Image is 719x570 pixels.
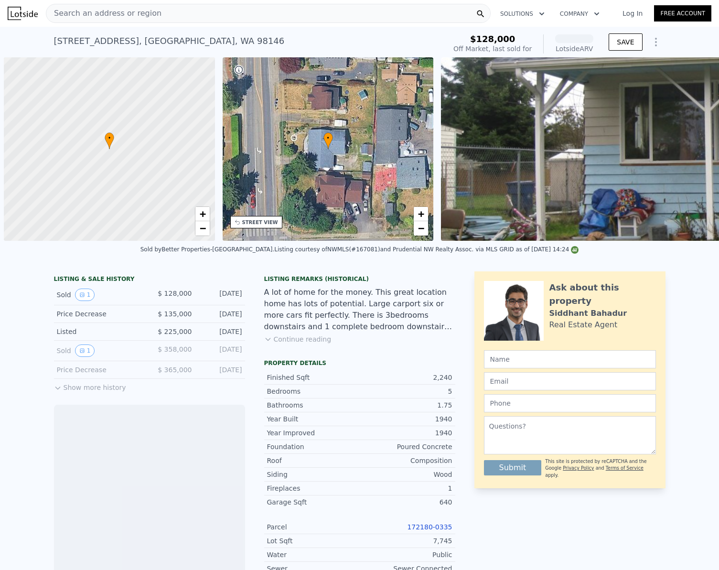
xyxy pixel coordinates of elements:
div: This site is protected by reCAPTCHA and the Google and apply. [545,458,655,479]
div: [DATE] [200,327,242,336]
span: $ 135,000 [158,310,192,318]
div: Finished Sqft [267,373,360,382]
div: 1 [360,484,452,493]
div: Siding [267,470,360,479]
span: − [418,222,424,234]
div: [DATE] [200,344,242,357]
div: [DATE] [200,309,242,319]
div: Sold [57,344,142,357]
button: Continue reading [264,334,332,344]
div: 1940 [360,414,452,424]
button: Solutions [493,5,552,22]
div: Sold [57,289,142,301]
div: Listing Remarks (Historical) [264,275,455,283]
input: Email [484,372,656,390]
span: • [323,134,333,142]
a: Zoom out [414,221,428,236]
div: Composition [360,456,452,465]
span: − [199,222,205,234]
span: + [199,208,205,220]
div: LISTING & SALE HISTORY [54,275,245,285]
div: [DATE] [200,365,242,375]
div: Foundation [267,442,360,452]
div: 1940 [360,428,452,438]
div: Water [267,550,360,559]
button: SAVE [609,33,642,51]
div: Price Decrease [57,309,142,319]
span: $ 365,000 [158,366,192,374]
div: Bathrooms [267,400,360,410]
img: Lotside [8,7,38,20]
div: Year Improved [267,428,360,438]
div: Price Decrease [57,365,142,375]
span: $ 225,000 [158,328,192,335]
div: 640 [360,497,452,507]
div: Siddhant Bahadur [549,308,627,319]
div: Listing courtesy of NWMLS (#167081) and Prudential NW Realty Assoc. via MLS GRID as of [DATE] 14:24 [274,246,579,253]
div: 5 [360,387,452,396]
a: 172180-0335 [407,523,452,531]
div: Roof [267,456,360,465]
div: Bedrooms [267,387,360,396]
div: Parcel [267,522,360,532]
div: Sold by Better Properties-[GEOGRAPHIC_DATA] . [140,246,275,253]
div: Property details [264,359,455,367]
button: Show Options [646,32,665,52]
button: Submit [484,460,542,475]
div: 7,745 [360,536,452,546]
div: Real Estate Agent [549,319,618,331]
button: View historical data [75,289,95,301]
span: + [418,208,424,220]
a: Terms of Service [606,465,644,471]
div: Off Market, last sold for [453,44,532,54]
img: NWMLS Logo [571,246,579,254]
button: Company [552,5,607,22]
div: Ask about this property [549,281,656,308]
div: Listed [57,327,142,336]
div: 2,240 [360,373,452,382]
div: • [105,132,114,149]
a: Zoom out [195,221,210,236]
span: Search an address or region [46,8,161,19]
div: • [323,132,333,149]
div: Wood [360,470,452,479]
div: 1.75 [360,400,452,410]
input: Name [484,350,656,368]
div: Fireplaces [267,484,360,493]
div: Lot Sqft [267,536,360,546]
button: Show more history [54,379,126,392]
input: Phone [484,394,656,412]
div: [STREET_ADDRESS] , [GEOGRAPHIC_DATA] , WA 98146 [54,34,285,48]
span: • [105,134,114,142]
a: Zoom in [195,207,210,221]
a: Log In [611,9,654,18]
a: Zoom in [414,207,428,221]
div: A lot of home for the money. This great location home has lots of potential. Large carport six or... [264,287,455,333]
button: View historical data [75,344,95,357]
div: Year Built [267,414,360,424]
div: Lotside ARV [555,44,593,54]
div: STREET VIEW [242,219,278,226]
div: Poured Concrete [360,442,452,452]
div: [DATE] [200,289,242,301]
span: $ 128,000 [158,290,192,297]
span: $128,000 [470,34,515,44]
div: Garage Sqft [267,497,360,507]
a: Free Account [654,5,711,22]
span: $ 358,000 [158,345,192,353]
a: Privacy Policy [563,465,594,471]
div: Public [360,550,452,559]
